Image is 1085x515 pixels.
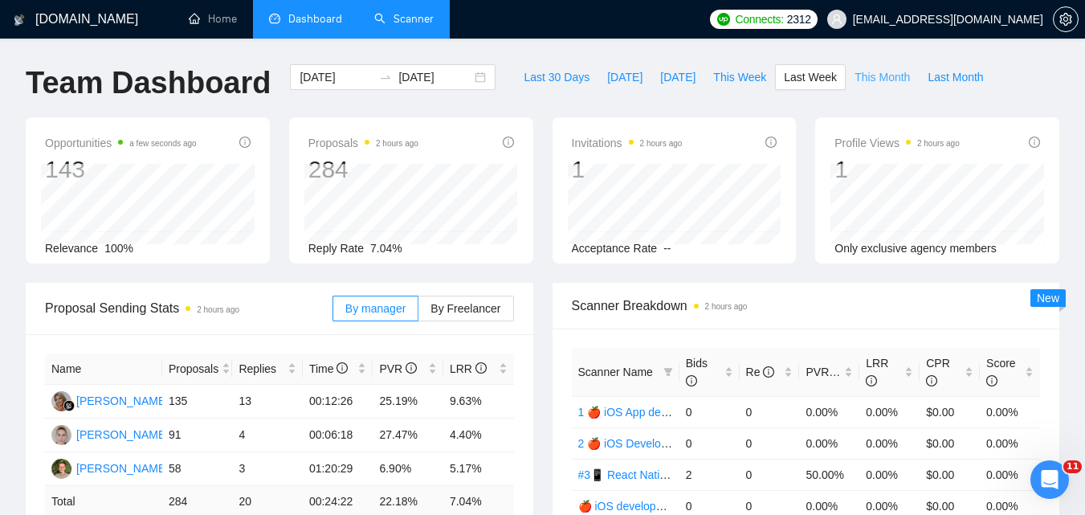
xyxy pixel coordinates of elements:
[784,68,837,86] span: Last Week
[1053,6,1079,32] button: setting
[162,385,233,419] td: 135
[32,31,58,56] img: logo
[475,362,487,374] span: info-circle
[214,367,321,431] button: Допомога
[920,427,980,459] td: $0.00
[202,26,235,58] img: Profile image for Viktor
[926,357,950,387] span: CPR
[663,367,673,377] span: filter
[345,302,406,315] span: By manager
[686,357,708,387] span: Bids
[162,419,233,452] td: 91
[799,396,859,427] td: 0.00%
[379,71,392,84] span: swap-right
[831,14,842,25] span: user
[1063,460,1082,473] span: 11
[980,396,1040,427] td: 0.00%
[232,354,303,385] th: Replies
[855,68,910,86] span: This Month
[303,419,373,452] td: 00:06:18
[578,437,821,450] a: 2 🍎 iOS Development Zadorozhnyi (Tam) 02/08
[63,400,75,411] img: gigradar-bm.png
[443,452,514,486] td: 5.17%
[239,360,284,378] span: Replies
[51,459,71,479] img: P
[859,396,920,427] td: 0.00%
[51,391,71,411] img: MC
[920,396,980,427] td: $0.00
[32,251,289,305] p: Чим вам допомогти?
[162,452,233,486] td: 58
[76,392,169,410] div: [PERSON_NAME]
[27,407,80,419] span: Головна
[980,459,1040,490] td: 0.00%
[288,12,342,26] span: Dashboard
[1053,13,1079,26] a: setting
[376,139,418,148] time: 2 hours ago
[572,154,683,185] div: 1
[765,137,777,148] span: info-circle
[45,154,197,185] div: 143
[663,242,671,255] span: --
[787,10,811,28] span: 2312
[660,68,695,86] span: [DATE]
[572,133,683,153] span: Invitations
[104,242,133,255] span: 100%
[197,305,239,314] time: 2 hours ago
[735,10,783,28] span: Connects:
[45,298,332,318] span: Proposal Sending Stats
[679,459,740,490] td: 2
[26,64,271,102] h1: Team Dashboard
[398,68,471,86] input: End date
[919,64,992,90] button: Last Month
[834,154,960,185] div: 1
[660,360,676,384] span: filter
[740,427,800,459] td: 0
[430,302,500,315] span: By Freelancer
[524,68,589,86] span: Last 30 Days
[232,385,303,419] td: 13
[51,427,169,440] a: TK[PERSON_NAME]
[45,133,197,153] span: Opportunities
[16,325,305,386] div: Напишіть нам повідомленняЗазвичай ми відповідаємо за хвилину
[1054,13,1078,26] span: setting
[308,242,364,255] span: Reply Rate
[309,362,348,375] span: Time
[239,137,251,148] span: info-circle
[806,366,843,378] span: PVR
[14,7,25,33] img: logo
[713,68,766,86] span: This Week
[373,419,443,452] td: 27.47%
[374,12,434,26] a: searchScanner
[578,366,653,378] span: Scanner Name
[980,427,1040,459] td: 0.00%
[598,64,651,90] button: [DATE]
[308,133,418,153] span: Proposals
[1037,292,1059,305] span: New
[866,357,888,387] span: LRR
[232,419,303,452] td: 4
[379,362,417,375] span: PVR
[986,357,1016,387] span: Score
[308,154,418,185] div: 284
[239,407,296,419] span: Допомога
[233,26,265,58] img: Profile image for Dima
[799,459,859,490] td: 50.00%
[859,427,920,459] td: 0.00%
[834,242,997,255] span: Only exclusive agency members
[76,426,169,443] div: [PERSON_NAME]
[162,354,233,385] th: Proposals
[572,242,658,255] span: Acceptance Rate
[189,12,237,26] a: homeHome
[232,452,303,486] td: 3
[640,139,683,148] time: 2 hours ago
[859,459,920,490] td: 0.00%
[443,419,514,452] td: 4.40%
[926,375,937,386] span: info-circle
[450,362,487,375] span: LRR
[76,460,169,477] div: [PERSON_NAME]
[107,367,214,431] button: Повідомлення
[740,459,800,490] td: 0
[119,407,202,419] span: Повідомлення
[572,296,1041,316] span: Scanner Breakdown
